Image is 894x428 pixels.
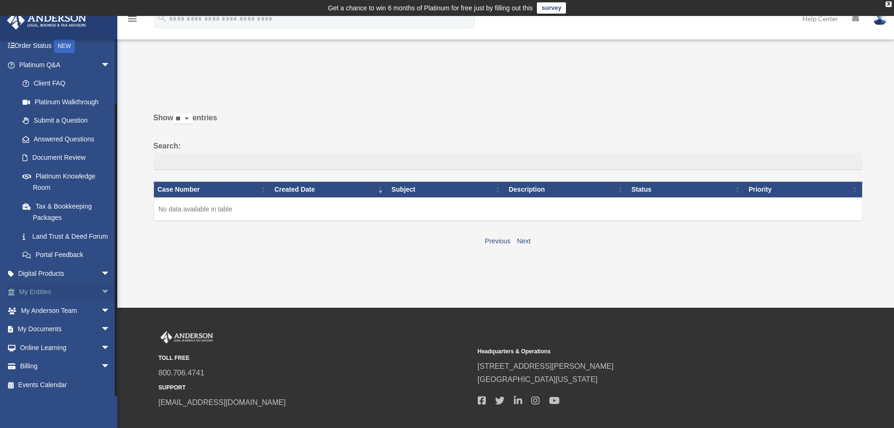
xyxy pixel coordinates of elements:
[7,301,124,320] a: My Anderson Teamarrow_drop_down
[4,11,89,30] img: Anderson Advisors Platinum Portal
[13,74,120,93] a: Client FAQ
[157,13,167,23] i: search
[505,182,628,198] th: Description: activate to sort column ascending
[173,114,192,125] select: Showentries
[478,375,598,383] a: [GEOGRAPHIC_DATA][US_STATE]
[13,148,120,167] a: Document Review
[388,182,505,198] th: Subject: activate to sort column ascending
[159,369,205,377] a: 800.706.4741
[271,182,388,198] th: Created Date: activate to sort column ascending
[159,331,215,343] img: Anderson Advisors Platinum Portal
[13,93,120,111] a: Platinum Walkthrough
[517,237,531,245] a: Next
[101,283,120,302] span: arrow_drop_down
[537,2,566,14] a: survey
[7,283,124,302] a: My Entitiesarrow_drop_down
[7,338,124,357] a: Online Learningarrow_drop_down
[886,1,892,7] div: close
[13,111,120,130] a: Submit a Question
[13,130,115,148] a: Answered Questions
[153,182,271,198] th: Case Number: activate to sort column ascending
[127,16,138,24] a: menu
[873,12,887,25] img: User Pic
[628,182,745,198] th: Status: activate to sort column ascending
[159,398,286,406] a: [EMAIL_ADDRESS][DOMAIN_NAME]
[13,246,120,265] a: Portal Feedback
[478,362,614,370] a: [STREET_ADDRESS][PERSON_NAME]
[127,13,138,24] i: menu
[159,353,471,363] small: TOLL FREE
[153,153,863,171] input: Search:
[7,320,124,339] a: My Documentsarrow_drop_down
[328,2,533,14] div: Get a chance to win 6 months of Platinum for free just by filling out this
[7,37,124,56] a: Order StatusNEW
[101,357,120,376] span: arrow_drop_down
[101,320,120,339] span: arrow_drop_down
[101,264,120,283] span: arrow_drop_down
[485,237,510,245] a: Previous
[153,111,863,134] label: Show entries
[13,197,120,227] a: Tax & Bookkeeping Packages
[101,301,120,320] span: arrow_drop_down
[478,347,790,357] small: Headquarters & Operations
[7,357,124,376] a: Billingarrow_drop_down
[153,140,863,171] label: Search:
[153,197,862,221] td: No data available in table
[13,227,120,246] a: Land Trust & Deed Forum
[7,264,124,283] a: Digital Productsarrow_drop_down
[101,338,120,358] span: arrow_drop_down
[101,55,120,75] span: arrow_drop_down
[7,55,120,74] a: Platinum Q&Aarrow_drop_down
[13,167,120,197] a: Platinum Knowledge Room
[159,383,471,393] small: SUPPORT
[7,375,124,394] a: Events Calendar
[745,182,862,198] th: Priority: activate to sort column ascending
[54,39,75,53] div: NEW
